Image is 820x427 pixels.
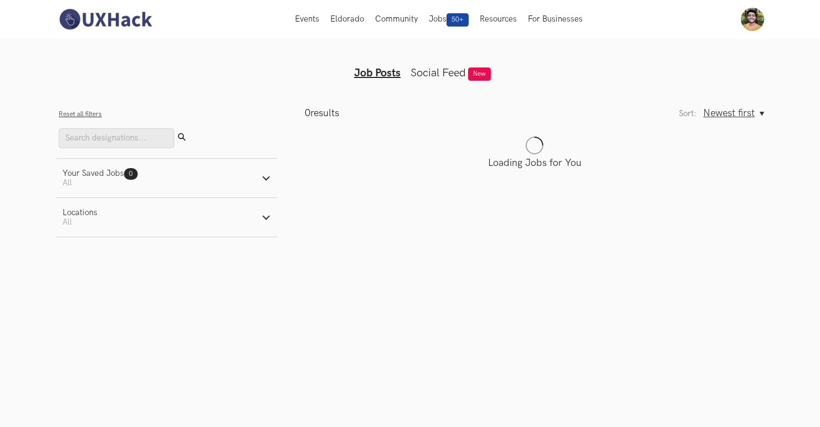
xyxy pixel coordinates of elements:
div: Your Saved Jobs [63,169,138,178]
div: Locations [63,208,97,217]
span: 50+ [447,13,469,27]
p: results [305,107,339,119]
img: Your profile pic [741,8,764,31]
button: LocationsAll [56,198,277,237]
a: Social Feed [411,66,466,80]
img: UXHack-logo.png [56,8,154,31]
span: 0 [305,107,310,119]
span: 0 [129,170,133,178]
button: Your Saved Jobs0 All [56,159,277,197]
label: Sort: [679,109,697,118]
button: Newest first, Sort: [703,107,764,119]
span: Newest first [703,107,755,119]
span: All [63,178,72,188]
span: New [468,67,491,81]
p: Loading Jobs for You [305,157,764,169]
a: Job Posts [354,66,401,80]
button: Reset all filters [59,110,102,118]
ul: Tabs Interface [198,49,622,80]
span: All [63,217,72,227]
input: Search [59,128,174,148]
